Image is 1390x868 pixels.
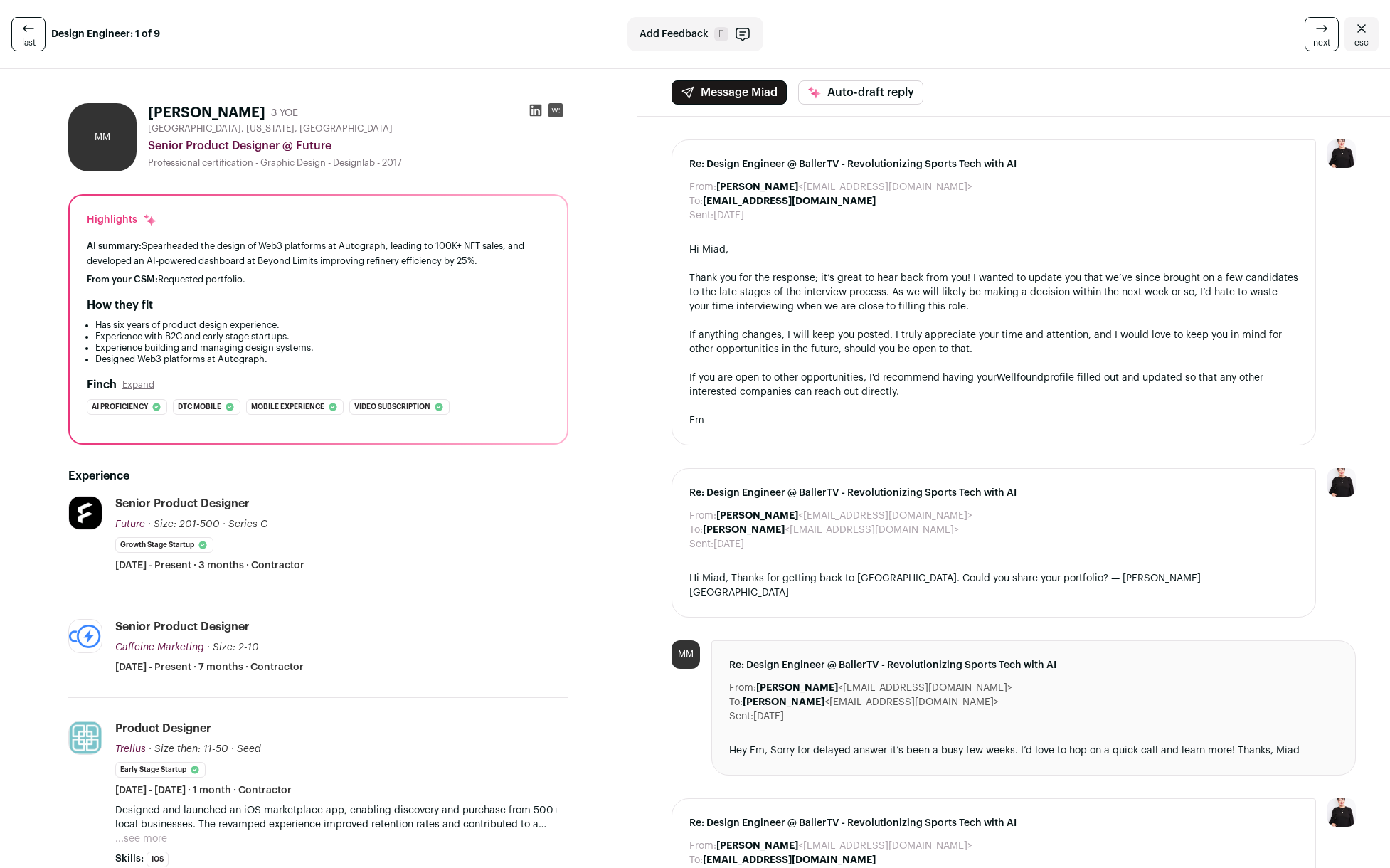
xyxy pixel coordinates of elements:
[1305,17,1339,51] a: next
[92,400,148,414] span: Ai proficiency
[87,297,153,314] h2: How they fit
[115,537,213,553] li: Growth Stage Startup
[87,275,158,284] span: From your CSM:
[703,855,876,865] b: [EMAIL_ADDRESS][DOMAIN_NAME]
[729,743,1338,758] div: Hey Em, Sorry for delayed answer it’s been a busy few weeks. I’d love to hop on a quick call and ...
[95,354,550,365] li: Designed Web3 platforms at Autograph.
[640,27,709,41] span: Add Feedback
[148,157,568,169] div: Professional certification - Graphic Design - Designlab - 2017
[1344,17,1379,51] a: Close
[753,709,784,724] dd: [DATE]
[689,328,1298,356] div: If anything changes, I will keep you posted. I truly appreciate your time and attention, and I wo...
[689,816,1298,830] span: Re: Design Engineer @ BallerTV - Revolutionizing Sports Tech with AI
[115,660,304,674] span: [DATE] - Present · 7 months · Contractor
[147,852,169,867] li: iOS
[148,123,393,134] span: [GEOGRAPHIC_DATA], [US_STATE], [GEOGRAPHIC_DATA]
[115,852,144,866] span: Skills:
[51,27,160,41] strong: Design Engineer: 1 of 9
[689,509,716,523] dt: From:
[729,658,1338,672] span: Re: Design Engineer @ BallerTV - Revolutionizing Sports Tech with AI
[743,695,999,709] dd: <[EMAIL_ADDRESS][DOMAIN_NAME]>
[115,832,167,846] button: ...see more
[689,208,713,223] dt: Sent:
[69,721,102,754] img: f4af7a890c7536bf92a00db5c701ddb13e7f75734ee4845e4e0ec9f11623dbf8.jpg
[228,519,267,529] span: Series C
[69,625,102,648] img: 58f9ecf3cc681163144581f0707ace2a72a5f7e9068a5903a93d8fa9abf5c5d6.png
[115,762,206,778] li: Early Stage Startup
[703,523,959,537] dd: <[EMAIL_ADDRESS][DOMAIN_NAME]>
[87,376,117,393] h2: Finch
[115,744,146,754] span: Trellus
[627,17,763,51] button: Add Feedback F
[115,803,568,832] p: Designed and launched an iOS marketplace app, enabling discovery and purchase from 500+ local bus...
[115,519,145,529] span: Future
[689,486,1298,500] span: Re: Design Engineer @ BallerTV - Revolutionizing Sports Tech with AI
[69,497,102,529] img: 7b2ba87ca6a3d14569def2aba0e7a86515bcb237061edada7f2fb63d4a32c1af.png
[713,537,744,551] dd: [DATE]
[87,241,142,250] span: AI summary:
[756,681,1012,695] dd: <[EMAIL_ADDRESS][DOMAIN_NAME]>
[95,331,550,342] li: Experience with B2C and early stage startups.
[756,683,838,693] b: [PERSON_NAME]
[716,180,972,194] dd: <[EMAIL_ADDRESS][DOMAIN_NAME]>
[689,194,703,208] dt: To:
[115,559,304,573] span: [DATE] - Present · 3 months · Contractor
[271,106,298,120] div: 3 YOE
[122,379,154,391] button: Expand
[251,400,324,414] span: Mobile experience
[148,519,220,529] span: · Size: 201-500
[729,695,743,709] dt: To:
[354,400,430,414] span: Video subscription
[95,319,550,331] li: Has six years of product design experience.
[115,783,292,798] span: [DATE] - [DATE] · 1 month · Contractor
[716,839,972,853] dd: <[EMAIL_ADDRESS][DOMAIN_NAME]>
[22,37,36,48] span: last
[1327,798,1356,827] img: 9240684-medium_jpg
[207,642,259,652] span: · Size: 2-10
[1327,139,1356,168] img: 9240684-medium_jpg
[95,342,550,354] li: Experience building and managing design systems.
[689,157,1298,171] span: Re: Design Engineer @ BallerTV - Revolutionizing Sports Tech with AI
[149,744,228,754] span: · Size then: 11-50
[87,213,157,227] div: Highlights
[87,238,550,268] div: Spearheaded the design of Web3 platforms at Autograph, leading to 100K+ NFT sales, and developed ...
[689,245,728,255] span: Hi Miad,
[689,839,716,853] dt: From:
[223,517,226,531] span: ·
[997,373,1044,383] a: Wellfound
[1313,37,1330,48] span: next
[115,619,250,635] div: Senior Product Designer
[703,525,785,535] b: [PERSON_NAME]
[798,80,923,105] button: Auto-draft reply
[689,271,1298,314] div: Thank you for the response; it’s great to hear back from you! I wanted to update you that we’ve s...
[743,697,824,707] b: [PERSON_NAME]
[672,80,787,105] button: Message Miad
[689,371,1298,399] div: If you are open to other opportunities, I'd recommend having your profile filled out and updated ...
[1354,37,1369,48] span: esc
[68,467,568,485] h2: Experience
[716,511,798,521] b: [PERSON_NAME]
[714,27,728,41] span: F
[729,709,753,724] dt: Sent:
[716,509,972,523] dd: <[EMAIL_ADDRESS][DOMAIN_NAME]>
[148,137,568,154] div: Senior Product Designer @ Future
[689,537,713,551] dt: Sent:
[689,523,703,537] dt: To:
[729,681,756,695] dt: From:
[1327,468,1356,497] img: 9240684-medium_jpg
[713,208,744,223] dd: [DATE]
[672,640,700,669] div: MM
[689,413,1298,428] div: Em
[87,274,550,285] div: Requested portfolio.
[115,496,250,512] div: Senior Product Designer
[231,742,234,756] span: ·
[115,721,211,736] div: Product Designer
[716,841,798,851] b: [PERSON_NAME]
[689,180,716,194] dt: From:
[148,103,265,123] h1: [PERSON_NAME]
[68,103,137,171] div: MM
[237,744,261,754] span: Seed
[178,400,221,414] span: Dtc mobile
[689,571,1298,600] div: Hi Miad, Thanks for getting back to [GEOGRAPHIC_DATA]. Could you share your portfolio? — [PERSON_...
[689,853,703,867] dt: To:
